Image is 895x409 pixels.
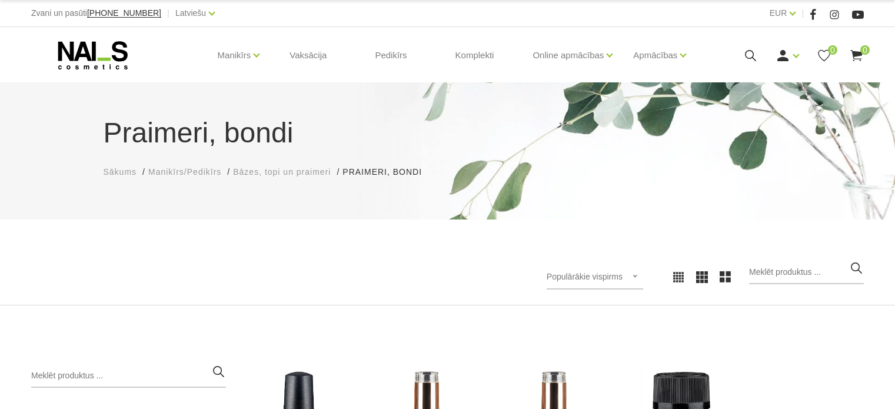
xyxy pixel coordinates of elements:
a: Pedikīrs [365,27,416,84]
li: Praimeri, bondi [342,166,434,178]
a: Manikīrs/Pedikīrs [148,166,221,178]
a: EUR [770,6,787,20]
a: Online apmācības [533,32,604,79]
a: Manikīrs [218,32,251,79]
span: 0 [828,45,837,55]
a: 0 [817,48,831,63]
a: Vaksācija [280,27,336,84]
a: Bāzes, topi un praimeri [233,166,331,178]
a: Sākums [104,166,137,178]
div: Zvani un pasūti [31,6,161,21]
a: [PHONE_NUMBER] [87,9,161,18]
span: Populārākie vispirms [547,272,623,281]
span: Bāzes, topi un praimeri [233,167,331,177]
a: Latviešu [175,6,206,20]
a: Komplekti [446,27,504,84]
span: Manikīrs/Pedikīrs [148,167,221,177]
h1: Praimeri, bondi [104,112,792,154]
span: | [801,6,804,21]
a: Apmācības [633,32,677,79]
span: 0 [860,45,870,55]
span: | [167,6,169,21]
input: Meklēt produktus ... [31,364,226,388]
input: Meklēt produktus ... [749,261,864,284]
span: [PHONE_NUMBER] [87,8,161,18]
span: Sākums [104,167,137,177]
a: 0 [849,48,864,63]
